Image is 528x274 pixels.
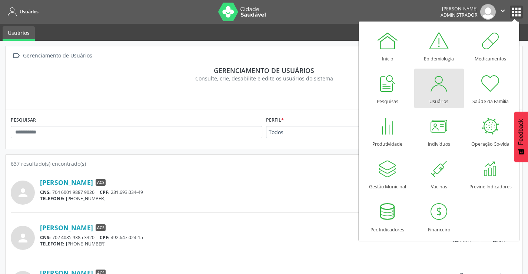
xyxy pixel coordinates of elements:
span: CNS: [40,189,51,195]
i: person [16,186,30,199]
i: person [16,231,30,245]
div: Gerenciamento de usuários [16,66,512,75]
a: Início [363,26,412,66]
a: [PERSON_NAME] [40,224,93,232]
a: Indivíduos [414,111,464,151]
a: Produtividade [363,111,412,151]
div: 637 resultado(s) encontrado(s) [11,160,517,168]
a: Financeiro [414,197,464,237]
a: Usuários [414,69,464,108]
span: CNS: [40,234,51,241]
a: Epidemiologia [414,26,464,66]
a: Previne Indicadores [466,154,515,194]
span: Usuários [20,9,39,15]
label: PESQUISAR [11,115,36,126]
span: Feedback [518,119,524,145]
a: Vacinas [414,154,464,194]
span: Todos [269,129,375,136]
a:  Gerenciamento de Usuários [11,50,93,61]
a: Medicamentos [466,26,515,66]
span: Administrador [441,12,478,18]
span: ACS [96,224,106,231]
a: [PERSON_NAME] [40,178,93,186]
a: Usuários [3,26,35,41]
div: [PERSON_NAME] [441,6,478,12]
div: [PHONE_NUMBER] [40,195,443,202]
img: img [480,4,496,20]
i:  [11,50,21,61]
span: TELEFONE: [40,241,64,247]
span: TELEFONE: [40,195,64,202]
a: Pec Indicadores [363,197,412,237]
a: Operação Co-vida [466,111,515,151]
label: Perfil [266,115,284,126]
button: apps [510,6,523,19]
span: CPF: [100,189,110,195]
div: Gerenciamento de Usuários [21,50,93,61]
span: ACS [96,179,106,186]
a: Gestão Municipal [363,154,412,194]
a: Pesquisas [363,69,412,108]
div: 704 6001 9887 9026 231.693.034-49 [40,189,443,195]
i:  [499,7,507,15]
div: Consulte, crie, desabilite e edite os usuários do sistema [16,75,512,82]
span: CPF: [100,234,110,241]
div: 702 4085 9385 3320 492.647.024-15 [40,234,443,241]
button:  [496,4,510,20]
a: Usuários [5,6,39,18]
div: [PHONE_NUMBER] [40,241,443,247]
a: Saúde da Família [466,69,515,108]
button: Feedback - Mostrar pesquisa [514,112,528,162]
